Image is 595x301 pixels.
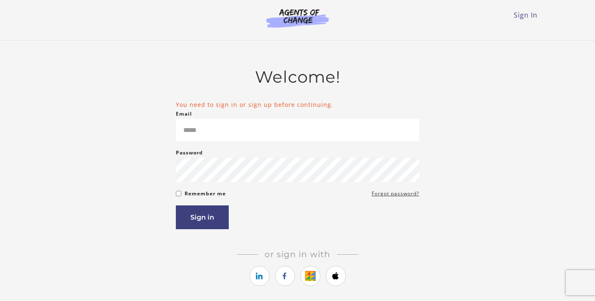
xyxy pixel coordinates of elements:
span: Or sign in with [258,249,337,259]
li: You need to sign in or sign up before continuing. [176,100,419,109]
img: Agents of Change Logo [257,8,337,28]
a: https://courses.thinkific.com/users/auth/google?ss%5Breferral%5D=&ss%5Buser_return_to%5D=%2Fenrol... [300,266,320,286]
a: https://courses.thinkific.com/users/auth/apple?ss%5Breferral%5D=&ss%5Buser_return_to%5D=%2Fenroll... [326,266,346,286]
a: https://courses.thinkific.com/users/auth/facebook?ss%5Breferral%5D=&ss%5Buser_return_to%5D=%2Fenr... [275,266,295,286]
a: https://courses.thinkific.com/users/auth/linkedin?ss%5Breferral%5D=&ss%5Buser_return_to%5D=%2Fenr... [250,266,270,286]
h2: Welcome! [176,67,419,87]
button: Sign in [176,205,229,229]
label: Password [176,148,203,158]
label: Email [176,109,192,119]
label: Remember me [185,189,226,199]
a: Sign In [514,10,537,20]
a: Forgot password? [372,189,419,199]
